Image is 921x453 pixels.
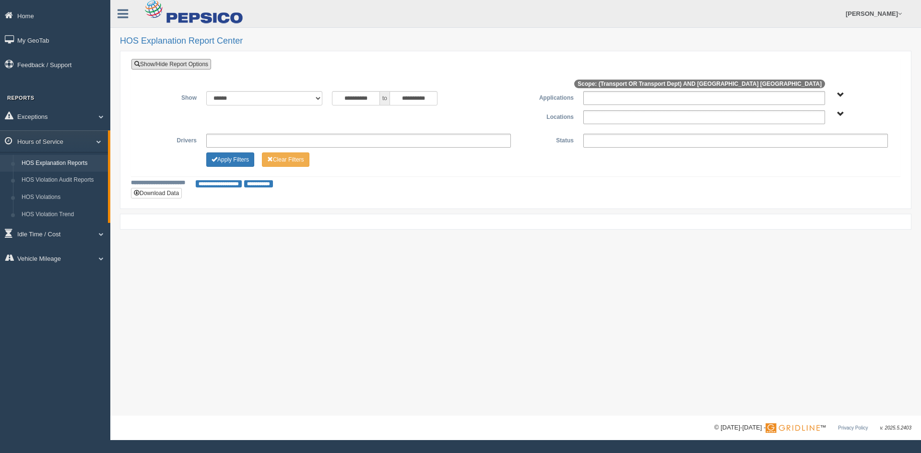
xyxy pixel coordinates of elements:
[17,206,108,223] a: HOS Violation Trend
[838,425,868,430] a: Privacy Policy
[880,425,911,430] span: v. 2025.5.2403
[766,423,820,433] img: Gridline
[120,36,911,46] h2: HOS Explanation Report Center
[17,189,108,206] a: HOS Violations
[516,110,579,122] label: Locations
[139,134,201,145] label: Drivers
[574,80,825,88] span: Scope: (Transport OR Transport Dept) AND [GEOGRAPHIC_DATA] [GEOGRAPHIC_DATA]
[139,91,201,103] label: Show
[516,91,579,103] label: Applications
[262,152,309,167] button: Change Filter Options
[131,188,182,198] button: Download Data
[17,155,108,172] a: HOS Explanation Reports
[714,423,911,433] div: © [DATE]-[DATE] - ™
[516,134,579,145] label: Status
[17,172,108,189] a: HOS Violation Audit Reports
[380,91,390,105] span: to
[131,59,211,70] a: Show/Hide Report Options
[206,152,254,167] button: Change Filter Options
